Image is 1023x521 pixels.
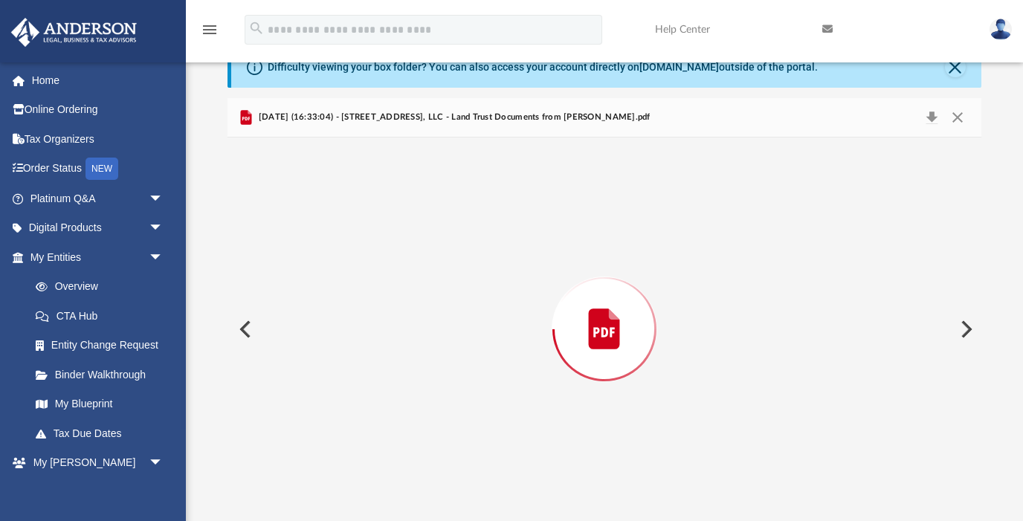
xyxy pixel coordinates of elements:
a: Overview [21,272,186,302]
a: CTA Hub [21,301,186,331]
a: My Blueprint [21,389,178,419]
a: Home [10,65,186,95]
a: My [PERSON_NAME] Teamarrow_drop_down [10,448,178,496]
a: Order StatusNEW [10,154,186,184]
a: Tax Due Dates [21,418,186,448]
a: Platinum Q&Aarrow_drop_down [10,184,186,213]
span: arrow_drop_down [149,448,178,479]
button: Close [944,107,971,128]
div: Difficulty viewing your box folder? You can also access your account directly on outside of the p... [268,59,818,75]
button: Close [945,56,966,77]
a: menu [201,28,219,39]
a: Binder Walkthrough [21,360,186,389]
div: Preview [227,98,981,521]
button: Download [918,107,945,128]
a: My Entitiesarrow_drop_down [10,242,186,272]
i: menu [201,21,219,39]
a: [DOMAIN_NAME] [639,61,719,73]
a: Entity Change Request [21,331,186,360]
span: [DATE] (16:33:04) - [STREET_ADDRESS], LLC - Land Trust Documents from [PERSON_NAME].pdf [255,111,650,124]
button: Previous File [227,308,260,350]
button: Next File [949,308,981,350]
i: search [248,20,265,36]
div: NEW [85,158,118,180]
a: Online Ordering [10,95,186,125]
img: Anderson Advisors Platinum Portal [7,18,141,47]
img: User Pic [990,19,1012,40]
a: Digital Productsarrow_drop_down [10,213,186,243]
span: arrow_drop_down [149,184,178,214]
span: arrow_drop_down [149,213,178,244]
span: arrow_drop_down [149,242,178,273]
a: Tax Organizers [10,124,186,154]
